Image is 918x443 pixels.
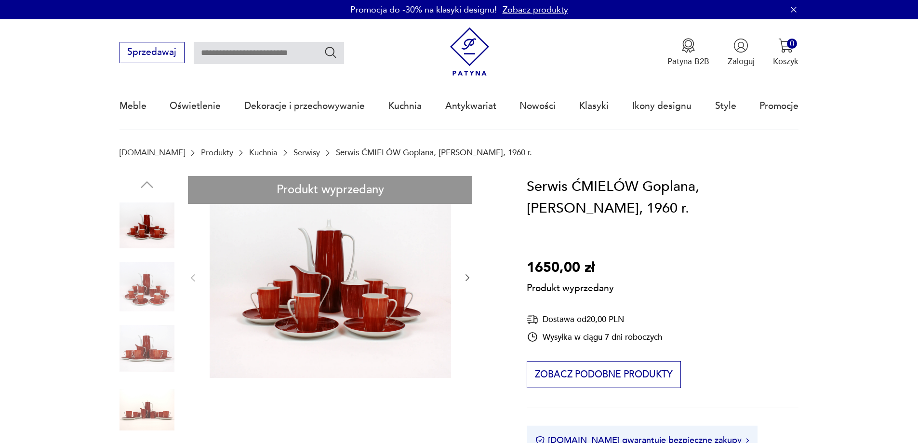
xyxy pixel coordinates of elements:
a: Kuchnia [249,148,278,157]
img: Ikona medalu [681,38,696,53]
button: Szukaj [324,45,338,59]
p: Produkt wyprzedany [527,279,614,295]
img: Patyna - sklep z meblami i dekoracjami vintage [445,27,494,76]
a: Ikona medaluPatyna B2B [667,38,709,67]
div: Dostawa od 20,00 PLN [527,313,662,325]
div: 0 [787,39,797,49]
button: 0Koszyk [773,38,798,67]
a: Sprzedawaj [120,49,185,57]
button: Zobacz podobne produkty [527,361,680,388]
p: Koszyk [773,56,798,67]
img: Ikonka użytkownika [733,38,748,53]
a: Ikony designu [632,84,692,128]
p: Patyna B2B [667,56,709,67]
a: Promocje [759,84,798,128]
a: Klasyki [579,84,609,128]
a: Nowości [519,84,556,128]
a: Serwisy [293,148,320,157]
a: Oświetlenie [170,84,221,128]
a: Meble [120,84,146,128]
img: Ikona dostawy [527,313,538,325]
p: Serwis ĆMIELÓW Goplana, [PERSON_NAME], 1960 r. [336,148,532,157]
button: Sprzedawaj [120,42,185,63]
p: Promocja do -30% na klasyki designu! [350,4,497,16]
a: Style [715,84,736,128]
a: Antykwariat [445,84,496,128]
a: [DOMAIN_NAME] [120,148,185,157]
button: Zaloguj [728,38,755,67]
div: Wysyłka w ciągu 7 dni roboczych [527,331,662,343]
p: Zaloguj [728,56,755,67]
h1: Serwis ĆMIELÓW Goplana, [PERSON_NAME], 1960 r. [527,176,798,220]
a: Dekoracje i przechowywanie [244,84,365,128]
button: Patyna B2B [667,38,709,67]
img: Ikona strzałki w prawo [746,438,749,443]
a: Zobacz produkty [503,4,568,16]
a: Produkty [201,148,233,157]
p: 1650,00 zł [527,257,614,279]
img: Ikona koszyka [778,38,793,53]
a: Kuchnia [388,84,422,128]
